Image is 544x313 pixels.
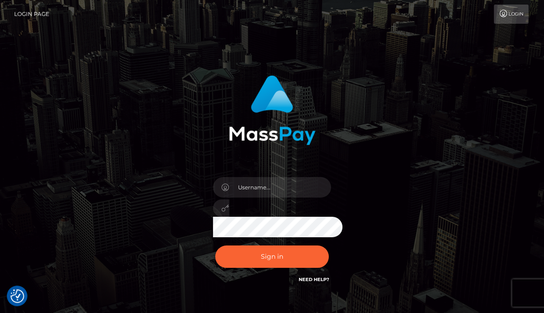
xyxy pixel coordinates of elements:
a: Need Help? [298,276,329,282]
button: Sign in [215,245,329,268]
img: Revisit consent button [10,289,24,303]
img: MassPay Login [229,75,316,145]
input: Username... [229,177,332,198]
a: Login Page [14,5,49,24]
button: Consent Preferences [10,289,24,303]
a: Login [494,5,528,24]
